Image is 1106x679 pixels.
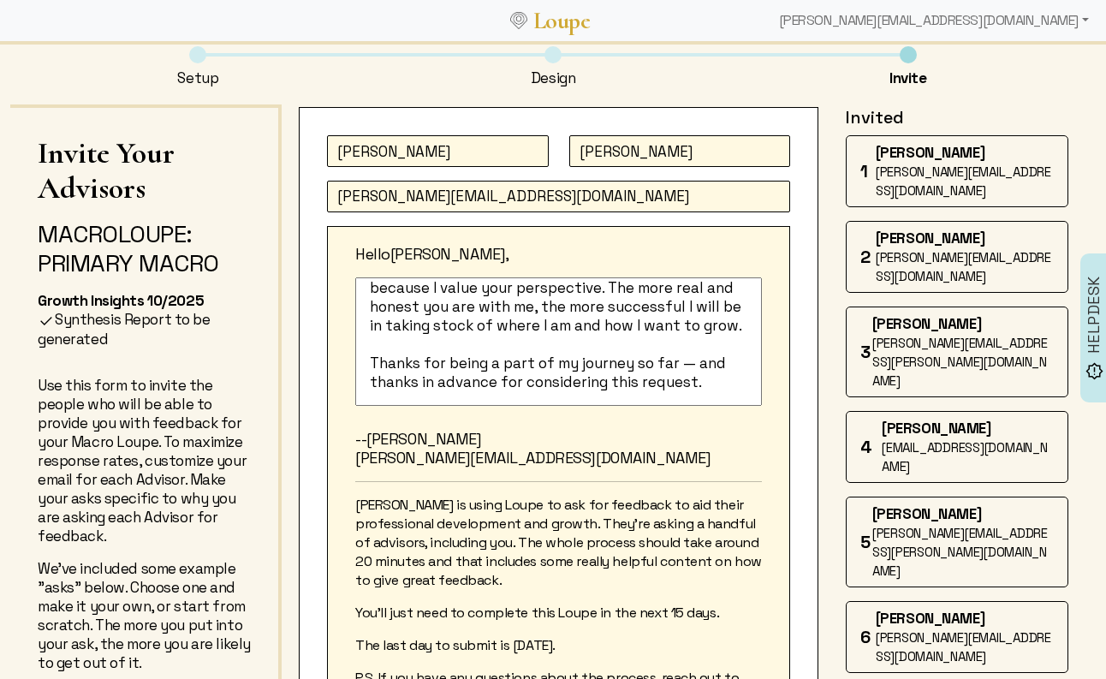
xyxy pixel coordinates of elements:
span: [EMAIL_ADDRESS][DOMAIN_NAME] [882,439,1047,474]
div: 2 [860,247,875,268]
div: Loupe: Primary Macro [38,219,251,277]
span: [PERSON_NAME] [876,609,984,628]
h4: Invited [846,107,1068,128]
p: You’ll just need to complete this Loupe in the next 15 days. [355,604,762,622]
div: 1 [860,161,875,182]
h1: Invite Your Advisors [38,135,251,205]
span: [PERSON_NAME] [882,419,990,438]
input: Advisor email here [327,181,790,212]
input: Advisor last name here [569,135,791,167]
div: 6 [860,627,875,648]
span: [PERSON_NAME][EMAIL_ADDRESS][DOMAIN_NAME] [876,629,1051,664]
input: Advisor first name here [327,135,549,167]
span: Macro [38,218,118,249]
div: 5 [860,532,871,553]
div: Invite [889,68,926,87]
img: Loupe Logo [510,12,527,29]
p: We've included some example "asks" below. Choose one and make it your own, or start from scratch.... [38,559,251,672]
span: [PERSON_NAME] [872,314,981,333]
a: Loupe [527,5,596,37]
span: [PERSON_NAME][EMAIL_ADDRESS][DOMAIN_NAME] [876,164,1051,199]
span: [PERSON_NAME] [872,504,981,523]
div: [PERSON_NAME][EMAIL_ADDRESS][DOMAIN_NAME] [772,3,1096,38]
div: Growth Insights 10/2025 [38,291,251,310]
div: 3 [860,342,871,363]
p: [PERSON_NAME] is using Loupe to ask for feedback to aid their professional development and growth... [355,496,762,590]
div: 4 [860,437,882,458]
span: [PERSON_NAME][EMAIL_ADDRESS][PERSON_NAME][DOMAIN_NAME] [872,335,1048,389]
span: [PERSON_NAME] [876,143,984,162]
p: Hello [PERSON_NAME], [355,245,762,264]
span: [PERSON_NAME] [876,229,984,247]
p: Use this form to invite the people who will be able to provide you with feedback for your Macro L... [38,376,251,545]
span: [PERSON_NAME][EMAIL_ADDRESS][PERSON_NAME][DOMAIN_NAME] [872,525,1048,579]
img: brightness_alert_FILL0_wght500_GRAD0_ops.svg [1085,361,1103,379]
p: --[PERSON_NAME] [PERSON_NAME][EMAIL_ADDRESS][DOMAIN_NAME] [355,430,762,468]
img: FFFF [38,313,55,330]
div: Setup [177,68,218,87]
span: [PERSON_NAME][EMAIL_ADDRESS][DOMAIN_NAME] [876,249,1051,284]
p: The last day to submit is [DATE]. [355,636,762,655]
div: Design [531,68,575,87]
